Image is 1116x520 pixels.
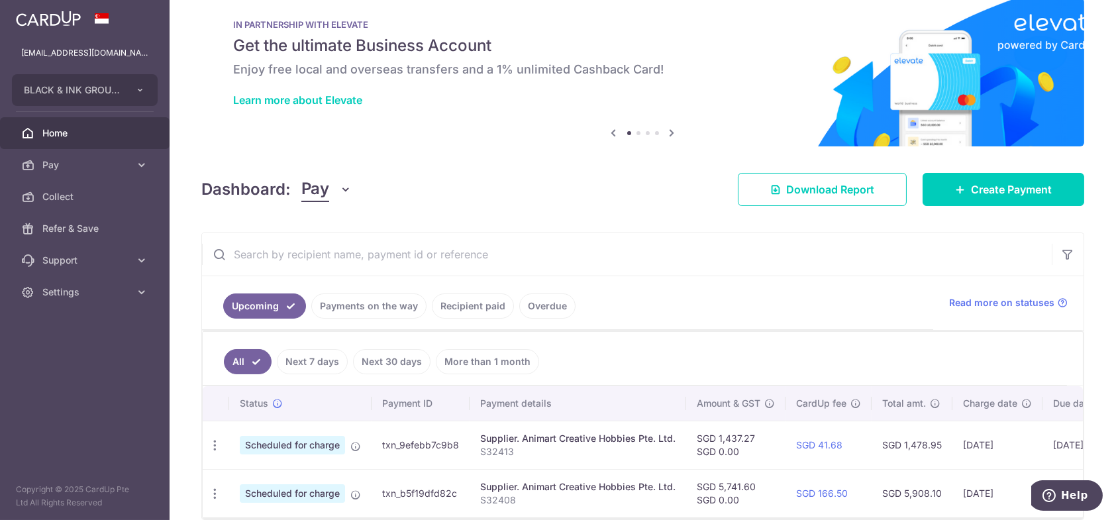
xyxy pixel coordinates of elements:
div: Supplier. Animart Creative Hobbies Pte. Ltd. [480,480,676,494]
span: Pay [42,158,130,172]
span: Create Payment [971,182,1052,197]
td: txn_b5f19dfd82c [372,469,470,517]
span: Read more on statuses [949,296,1054,309]
span: Download Report [786,182,874,197]
a: Next 7 days [277,349,348,374]
span: Scheduled for charge [240,484,345,503]
h5: Get the ultimate Business Account [233,35,1052,56]
td: [DATE] [952,421,1042,469]
a: Next 30 days [353,349,431,374]
a: Learn more about Elevate [233,93,362,107]
a: Read more on statuses [949,296,1068,309]
a: Upcoming [223,293,306,319]
span: Charge date [963,397,1017,410]
span: Refer & Save [42,222,130,235]
th: Payment ID [372,386,470,421]
a: Payments on the way [311,293,427,319]
td: SGD 1,478.95 [872,421,952,469]
a: Overdue [519,293,576,319]
span: Home [42,127,130,140]
span: Settings [42,286,130,299]
button: BLACK & INK GROUP PTE. LTD [12,74,158,106]
h4: Dashboard: [201,178,291,201]
div: Supplier. Animart Creative Hobbies Pte. Ltd. [480,432,676,445]
td: txn_9efebb7c9b8 [372,421,470,469]
p: S32413 [480,445,676,458]
span: Support [42,254,130,267]
span: CardUp fee [796,397,846,410]
a: SGD 41.68 [796,439,842,450]
iframe: Opens a widget where you can find more information [1031,480,1103,513]
a: Create Payment [923,173,1084,206]
span: Scheduled for charge [240,436,345,454]
span: Status [240,397,268,410]
p: S32408 [480,494,676,507]
td: SGD 1,437.27 SGD 0.00 [686,421,786,469]
p: IN PARTNERSHIP WITH ELEVATE [233,19,1052,30]
span: Due date [1053,397,1093,410]
span: BLACK & INK GROUP PTE. LTD [24,83,122,97]
span: Amount & GST [697,397,760,410]
h6: Enjoy free local and overseas transfers and a 1% unlimited Cashback Card! [233,62,1052,78]
a: All [224,349,272,374]
a: Download Report [738,173,907,206]
a: Recipient paid [432,293,514,319]
th: Payment details [470,386,686,421]
a: More than 1 month [436,349,539,374]
p: [EMAIL_ADDRESS][DOMAIN_NAME] [21,46,148,60]
td: SGD 5,741.60 SGD 0.00 [686,469,786,517]
td: SGD 5,908.10 [872,469,952,517]
span: Total amt. [882,397,926,410]
span: Pay [301,177,329,202]
input: Search by recipient name, payment id or reference [202,233,1052,276]
td: [DATE] [952,469,1042,517]
span: Collect [42,190,130,203]
img: CardUp [16,11,81,26]
a: SGD 166.50 [796,488,848,499]
button: Pay [301,177,352,202]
